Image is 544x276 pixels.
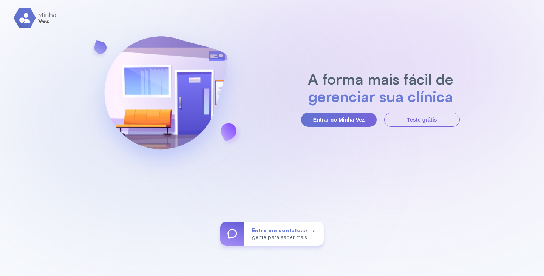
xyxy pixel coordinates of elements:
[252,227,301,233] span: Entre em contato
[304,70,457,88] h2: A forma mais fácil de
[14,8,57,28] img: logo.svg
[84,16,247,180] img: banner-login.svg
[301,113,377,127] button: Entrar no Minha Vez
[384,113,460,127] button: Teste grátis
[304,88,457,105] h2: gerenciar sua clínica
[220,222,324,246] a: Entre em contatocom a gente para saber mais!
[244,222,324,246] div: com a gente para saber mais!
